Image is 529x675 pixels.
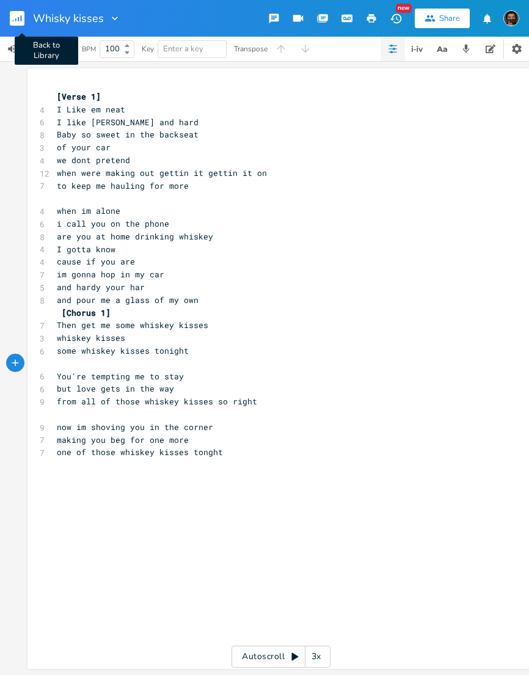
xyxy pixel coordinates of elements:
span: and hardy your har [57,282,145,293]
img: Elijah Ballard [503,10,519,26]
span: and pour me a glass of my own [57,294,199,305]
div: BPM [82,46,96,53]
span: I Like em neat [57,104,125,115]
span: one of those whiskey kisses tonght [57,447,223,458]
span: of your car [57,142,111,153]
span: You're tempting me to stay [57,371,184,382]
div: Transpose [234,45,268,53]
span: whiskey kisses [57,332,125,343]
button: Back to Library [10,4,34,33]
span: when im alone [57,205,120,216]
span: to keep me hauling for more [57,180,189,191]
span: but love gets in the way [57,383,174,394]
div: New [396,4,412,13]
span: im gonna hop in my car [57,269,164,280]
span: when were making out gettin it gettin it on [57,167,267,178]
span: [Verse 1] [57,91,101,102]
div: Key [142,45,154,53]
span: I like [PERSON_NAME] and hard [57,117,199,128]
span: Then get me some whiskey kisses [57,319,208,330]
span: i call you on the phone [57,218,169,229]
div: Autoscroll [232,646,330,668]
span: now im shoving you in the corner [57,421,213,432]
button: Share [415,9,470,28]
span: making you beg for one more [57,434,189,445]
div: 3x [305,646,327,668]
span: are you at home drinking whiskey [57,231,213,242]
button: New [384,7,408,29]
span: cause if you are [57,256,135,267]
span: we dont pretend [57,155,130,166]
span: [Chorus 1] [62,307,111,318]
span: Whisky kisses [33,13,104,24]
div: Share [439,13,460,24]
span: from all of those whiskey kisses so right [57,396,257,407]
span: Baby so sweet in the backseat [57,129,199,140]
span: I gotta know [57,244,115,255]
span: some whiskey kisses tonight [57,345,189,356]
span: Enter a key [163,43,203,54]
